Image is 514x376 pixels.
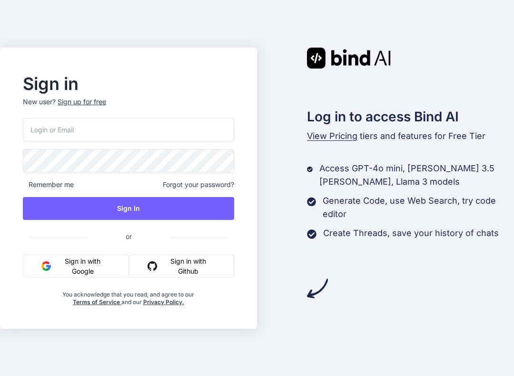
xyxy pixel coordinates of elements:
p: Access GPT-4o mini, [PERSON_NAME] 3.5 [PERSON_NAME], Llama 3 models [319,162,514,188]
img: google [41,261,51,271]
a: Terms of Service [73,298,121,306]
img: arrow [307,278,328,299]
span: or [88,225,170,248]
input: Login or Email [23,118,234,141]
div: Sign up for free [58,97,106,107]
button: Sign in with Google [23,255,129,277]
span: View Pricing [307,131,357,141]
img: github [148,261,157,271]
h2: Log in to access Bind AI [307,107,514,127]
h2: Sign in [23,76,234,91]
div: You acknowledge that you read, and agree to our and our [58,285,199,306]
span: Forgot your password? [163,180,234,189]
p: Create Threads, save your history of chats [323,227,499,240]
button: Sign In [23,197,234,220]
p: New user? [23,97,234,118]
p: Generate Code, use Web Search, try code editor [323,194,514,221]
p: tiers and features for Free Tier [307,129,514,143]
span: Remember me [23,180,74,189]
a: Privacy Policy. [143,298,184,306]
img: Bind AI logo [307,48,391,69]
button: Sign in with Github [129,255,234,277]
